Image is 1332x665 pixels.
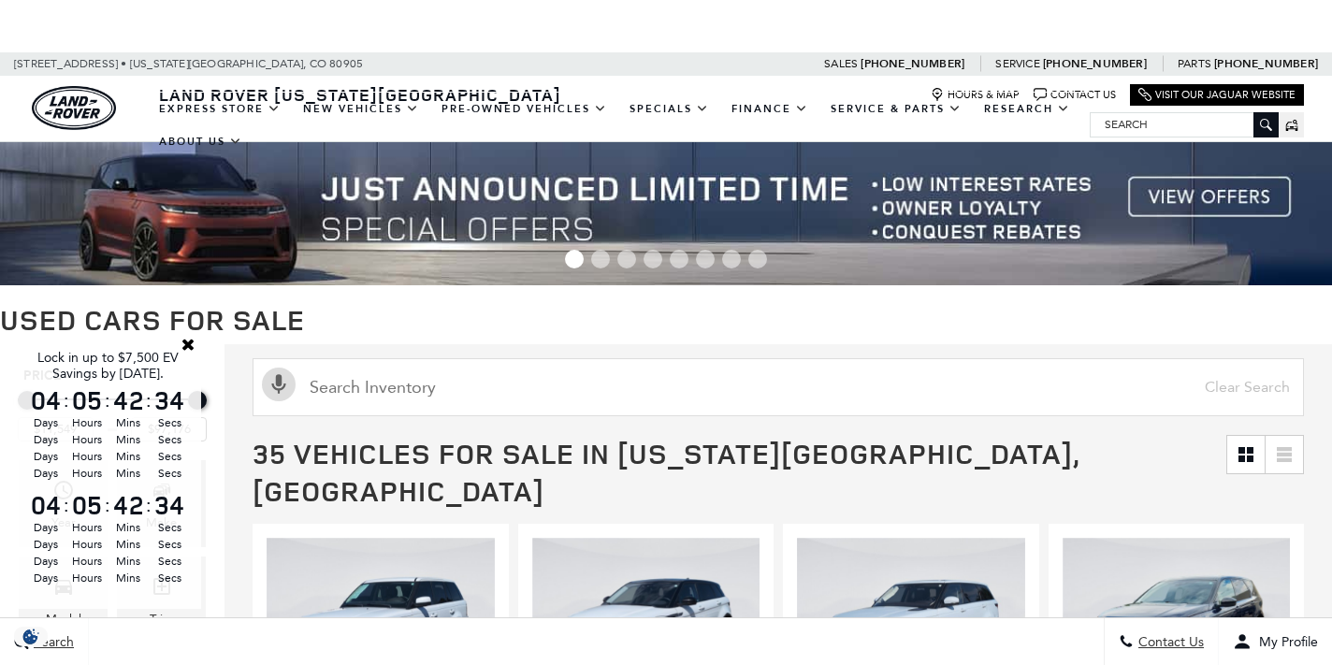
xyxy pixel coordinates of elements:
[69,536,105,553] span: Hours
[69,387,105,413] span: 05
[152,570,187,586] span: Secs
[152,387,187,413] span: 34
[69,465,105,482] span: Hours
[110,536,146,553] span: Mins
[110,519,146,536] span: Mins
[1252,634,1318,650] span: My Profile
[617,250,636,268] span: Go to slide 3
[14,57,363,70] a: [STREET_ADDRESS] • [US_STATE][GEOGRAPHIC_DATA], CO 80905
[28,570,64,586] span: Days
[110,465,146,482] span: Mins
[152,448,187,465] span: Secs
[1219,618,1332,665] button: Open user profile menu
[931,88,1020,102] a: Hours & Map
[1091,113,1278,136] input: Search
[28,553,64,570] span: Days
[722,250,741,268] span: Go to slide 7
[253,434,1079,510] span: 35 Vehicles for Sale in [US_STATE][GEOGRAPHIC_DATA], [GEOGRAPHIC_DATA]
[9,627,52,646] img: Opt-Out Icon
[591,250,610,268] span: Go to slide 2
[28,465,64,482] span: Days
[148,93,1090,158] nav: Main Navigation
[146,491,152,519] span: :
[28,448,64,465] span: Days
[110,387,146,413] span: 42
[28,519,64,536] span: Days
[28,414,64,431] span: Days
[9,627,52,646] section: Click to Open Cookie Consent Modal
[819,93,973,125] a: Service & Parts
[110,448,146,465] span: Mins
[310,52,326,76] span: CO
[1178,57,1211,70] span: Parts
[37,350,179,382] span: Lock in up to $7,500 EV Savings by [DATE].
[28,536,64,553] span: Days
[28,492,64,518] span: 04
[69,414,105,431] span: Hours
[152,492,187,518] span: 34
[152,431,187,448] span: Secs
[69,519,105,536] span: Hours
[670,250,688,268] span: Go to slide 5
[64,386,69,414] span: :
[748,250,767,268] span: Go to slide 8
[1043,56,1147,71] a: [PHONE_NUMBER]
[69,570,105,586] span: Hours
[148,83,572,106] a: Land Rover [US_STATE][GEOGRAPHIC_DATA]
[69,553,105,570] span: Hours
[32,86,116,130] a: land-rover
[565,250,584,268] span: Go to slide 1
[1214,56,1318,71] a: [PHONE_NUMBER]
[110,570,146,586] span: Mins
[69,448,105,465] span: Hours
[152,553,187,570] span: Secs
[105,491,110,519] span: :
[696,250,715,268] span: Go to slide 6
[110,492,146,518] span: 42
[130,52,307,76] span: [US_STATE][GEOGRAPHIC_DATA],
[180,336,196,353] a: Close
[159,83,561,106] span: Land Rover [US_STATE][GEOGRAPHIC_DATA]
[720,93,819,125] a: Finance
[32,86,116,130] img: Land Rover
[292,93,430,125] a: New Vehicles
[110,431,146,448] span: Mins
[152,519,187,536] span: Secs
[148,93,292,125] a: EXPRESS STORE
[14,52,127,76] span: [STREET_ADDRESS] •
[1034,88,1116,102] a: Contact Us
[644,250,662,268] span: Go to slide 4
[69,492,105,518] span: 05
[28,431,64,448] span: Days
[110,553,146,570] span: Mins
[1138,88,1296,102] a: Visit Our Jaguar Website
[329,52,363,76] span: 80905
[973,93,1081,125] a: Research
[148,125,253,158] a: About Us
[618,93,720,125] a: Specials
[1134,634,1204,650] span: Contact Us
[152,536,187,553] span: Secs
[28,387,64,413] span: 04
[69,431,105,448] span: Hours
[253,358,1304,416] input: Search Inventory
[110,414,146,431] span: Mins
[152,465,187,482] span: Secs
[262,368,296,401] svg: Click to toggle on voice search
[105,386,110,414] span: :
[152,414,187,431] span: Secs
[430,93,618,125] a: Pre-Owned Vehicles
[146,386,152,414] span: :
[64,491,69,519] span: :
